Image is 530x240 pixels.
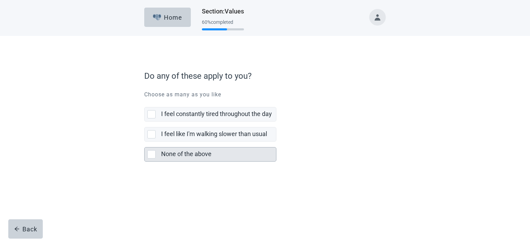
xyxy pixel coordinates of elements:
[144,127,276,142] div: I feel like I'm walking slower than usual, checkbox, not selected
[153,14,161,20] img: Elephant
[144,90,386,99] p: Choose as many as you like
[369,9,386,26] button: Toggle account menu
[153,14,183,21] div: Home
[161,150,212,157] label: None of the above
[202,17,244,33] div: Progress section
[202,19,244,25] div: 60 % completed
[144,147,276,162] div: None of the above, checkbox, not selected
[14,226,20,232] span: arrow-left
[161,130,267,137] label: I feel like I'm walking slower than usual
[144,8,191,27] button: ElephantHome
[14,225,37,232] div: Back
[144,70,382,82] label: Do any of these apply to you?
[144,107,276,122] div: I feel constantly tired throughout the day, checkbox, not selected
[8,219,43,239] button: arrow-leftBack
[161,110,272,117] label: I feel constantly tired throughout the day
[202,7,244,16] h1: Section : Values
